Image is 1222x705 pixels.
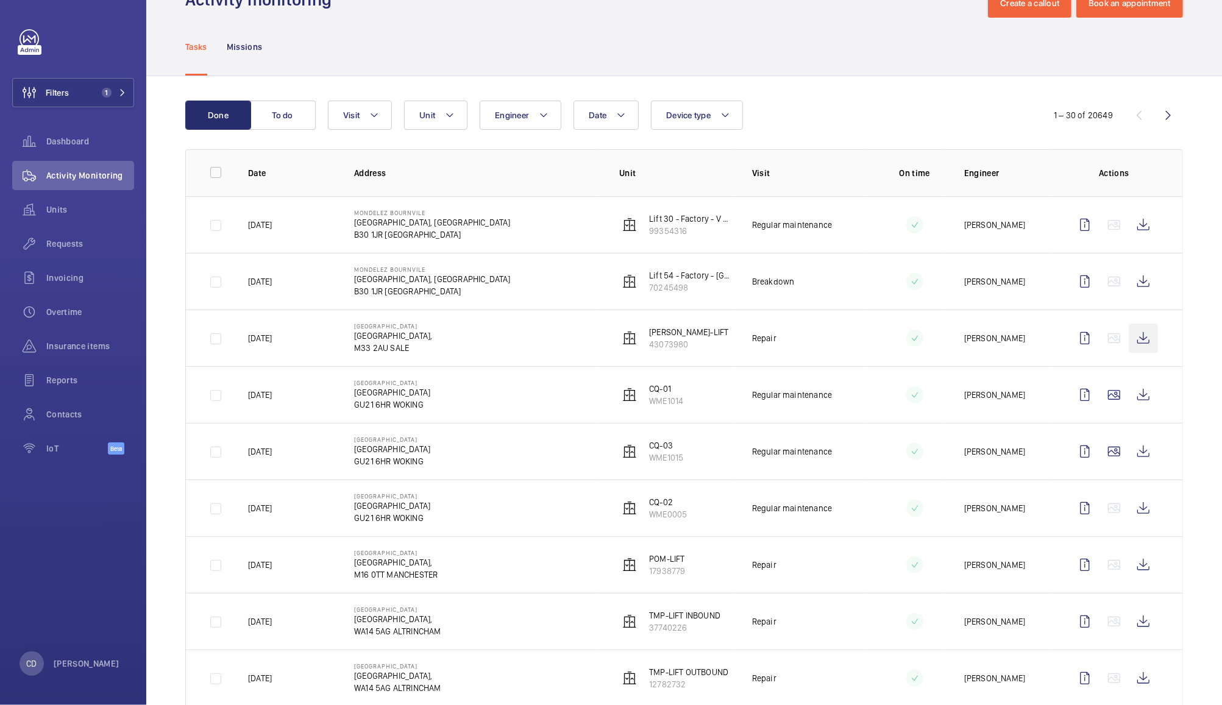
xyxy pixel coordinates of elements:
[964,559,1025,571] p: [PERSON_NAME]
[248,672,272,684] p: [DATE]
[666,110,711,120] span: Device type
[354,229,511,241] p: B30 1JR [GEOGRAPHIC_DATA]
[649,395,683,407] p: WME1014
[622,614,637,629] img: elevator.svg
[649,609,720,622] p: TMP-LIFT INBOUND
[649,678,728,690] p: 12782732
[354,342,432,354] p: M33 2AU SALE
[752,167,865,179] p: Visit
[622,331,637,345] img: elevator.svg
[354,500,430,512] p: [GEOGRAPHIC_DATA]
[480,101,561,130] button: Engineer
[354,167,600,179] p: Address
[649,508,687,520] p: WME0005
[649,225,733,237] p: 99354316
[354,625,441,637] p: WA14 5AG ALTRINCHAM
[651,101,743,130] button: Device type
[248,275,272,288] p: [DATE]
[354,285,511,297] p: B30 1JR [GEOGRAPHIC_DATA]
[46,272,134,284] span: Invoicing
[419,110,435,120] span: Unit
[328,101,392,130] button: Visit
[354,386,430,399] p: [GEOGRAPHIC_DATA]
[964,445,1025,458] p: [PERSON_NAME]
[964,275,1025,288] p: [PERSON_NAME]
[964,502,1025,514] p: [PERSON_NAME]
[250,101,316,130] button: To do
[46,340,134,352] span: Insurance items
[752,275,795,288] p: Breakdown
[1070,167,1158,179] p: Actions
[964,672,1025,684] p: [PERSON_NAME]
[622,671,637,686] img: elevator.svg
[248,332,272,344] p: [DATE]
[884,167,945,179] p: On time
[649,213,733,225] p: Lift 30 - Factory - V Block
[619,167,733,179] p: Unit
[752,219,832,231] p: Regular maintenance
[354,455,430,467] p: GU21 6HR WOKING
[46,169,134,182] span: Activity Monitoring
[649,439,683,452] p: CQ-03
[964,615,1025,628] p: [PERSON_NAME]
[46,87,69,99] span: Filters
[752,445,832,458] p: Regular maintenance
[354,330,432,342] p: [GEOGRAPHIC_DATA],
[354,436,430,443] p: [GEOGRAPHIC_DATA]
[752,502,832,514] p: Regular maintenance
[752,559,776,571] p: Repair
[964,389,1025,401] p: [PERSON_NAME]
[46,204,134,216] span: Units
[354,662,441,670] p: [GEOGRAPHIC_DATA]
[354,216,511,229] p: [GEOGRAPHIC_DATA], [GEOGRAPHIC_DATA]
[248,219,272,231] p: [DATE]
[102,88,112,97] span: 1
[248,389,272,401] p: [DATE]
[46,306,134,318] span: Overtime
[964,167,1051,179] p: Engineer
[46,135,134,147] span: Dashboard
[964,219,1025,231] p: [PERSON_NAME]
[248,445,272,458] p: [DATE]
[622,558,637,572] img: elevator.svg
[622,218,637,232] img: elevator.svg
[354,399,430,411] p: GU21 6HR WOKING
[622,444,637,459] img: elevator.svg
[649,553,685,565] p: POM-LIFT
[649,326,728,338] p: [PERSON_NAME]-LIFT
[622,388,637,402] img: elevator.svg
[354,613,441,625] p: [GEOGRAPHIC_DATA],
[248,559,272,571] p: [DATE]
[354,443,430,455] p: [GEOGRAPHIC_DATA]
[1054,109,1113,121] div: 1 – 30 of 20649
[354,209,511,216] p: Mondelez Bournvile
[649,383,683,395] p: CQ-01
[752,672,776,684] p: Repair
[649,338,728,350] p: 43073980
[752,615,776,628] p: Repair
[354,322,432,330] p: [GEOGRAPHIC_DATA]
[649,622,720,634] p: 37740226
[354,682,441,694] p: WA14 5AG ALTRINCHAM
[46,442,108,455] span: IoT
[354,606,441,613] p: [GEOGRAPHIC_DATA]
[26,657,37,670] p: CD
[354,556,438,569] p: [GEOGRAPHIC_DATA],
[354,492,430,500] p: [GEOGRAPHIC_DATA]
[752,332,776,344] p: Repair
[46,238,134,250] span: Requests
[185,101,251,130] button: Done
[227,41,263,53] p: Missions
[649,565,685,577] p: 17938779
[649,452,683,464] p: WME1015
[248,615,272,628] p: [DATE]
[108,442,124,455] span: Beta
[354,512,430,524] p: GU21 6HR WOKING
[574,101,639,130] button: Date
[185,41,207,53] p: Tasks
[354,266,511,273] p: Mondelez Bournvile
[964,332,1025,344] p: [PERSON_NAME]
[752,389,832,401] p: Regular maintenance
[248,502,272,514] p: [DATE]
[248,167,335,179] p: Date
